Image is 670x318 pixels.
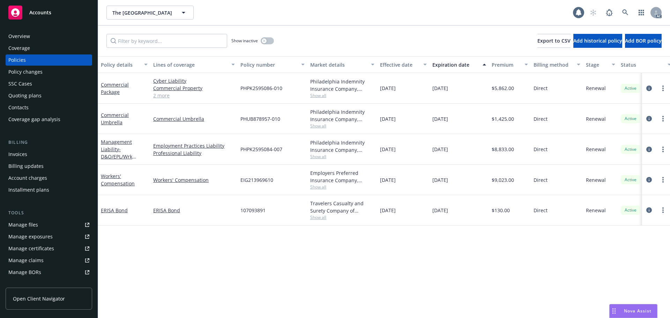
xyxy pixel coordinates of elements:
div: Manage certificates [8,243,54,254]
div: Drag to move [610,304,618,318]
span: Show all [310,214,374,220]
span: $8,833.00 [492,146,514,153]
div: Billing updates [8,161,44,172]
span: [DATE] [432,84,448,92]
div: Manage files [8,219,38,230]
span: The [GEOGRAPHIC_DATA] [112,9,173,16]
a: more [659,114,667,123]
span: [DATE] [380,207,396,214]
a: Policies [6,54,92,66]
a: Invoices [6,149,92,160]
span: Renewal [586,115,606,123]
a: circleInformation [645,84,653,93]
div: Contacts [8,102,29,113]
a: more [659,176,667,184]
a: Manage certificates [6,243,92,254]
div: Manage exposures [8,231,53,242]
span: EIG213969610 [240,176,273,184]
div: Coverage [8,43,30,54]
span: Direct [534,176,548,184]
span: Active [624,85,638,91]
span: [DATE] [380,115,396,123]
input: Filter by keyword... [106,34,227,48]
span: [DATE] [432,176,448,184]
a: Commercial Package [101,81,129,95]
span: Renewal [586,207,606,214]
a: Switch app [634,6,648,20]
a: Contacts [6,102,92,113]
a: Professional Liability [153,149,235,157]
a: Commercial Umbrella [153,115,235,123]
div: Lines of coverage [153,61,227,68]
div: Coverage gap analysis [8,114,60,125]
span: Renewal [586,146,606,153]
button: Nova Assist [609,304,657,318]
span: Renewal [586,176,606,184]
span: PHPK2595086-010 [240,84,282,92]
button: Market details [307,56,377,73]
a: Account charges [6,172,92,184]
span: Accounts [29,10,51,15]
span: - D&O/EPL/Wrk Violence [101,146,136,167]
a: more [659,145,667,154]
button: Premium [489,56,531,73]
a: Cyber Liability [153,77,235,84]
span: Show all [310,184,374,190]
a: circleInformation [645,145,653,154]
span: [DATE] [432,207,448,214]
a: Employment Practices Liability [153,142,235,149]
a: ERISA Bond [153,207,235,214]
a: 2 more [153,92,235,99]
span: Direct [534,207,548,214]
button: Policy number [238,56,307,73]
div: Travelers Casualty and Surety Company of America, Travelers Insurance [310,200,374,214]
span: [DATE] [380,84,396,92]
div: Billing [6,139,92,146]
a: Commercial Property [153,84,235,92]
a: circleInformation [645,114,653,123]
span: Active [624,177,638,183]
div: Premium [492,61,520,68]
div: Philadelphia Indemnity Insurance Company, [GEOGRAPHIC_DATA] Insurance Companies [310,78,374,93]
a: Overview [6,31,92,42]
a: more [659,84,667,93]
div: Market details [310,61,367,68]
button: Export to CSV [537,34,571,48]
a: Manage exposures [6,231,92,242]
span: Direct [534,84,548,92]
a: Quoting plans [6,90,92,101]
a: SSC Cases [6,78,92,89]
a: Accounts [6,3,92,22]
span: Show inactive [231,38,258,44]
span: [DATE] [432,115,448,123]
div: Tools [6,209,92,216]
span: $9,023.00 [492,176,514,184]
div: Policy number [240,61,297,68]
div: Expiration date [432,61,478,68]
div: Invoices [8,149,27,160]
div: Account charges [8,172,47,184]
div: SSC Cases [8,78,32,89]
div: Installment plans [8,184,49,195]
a: Search [618,6,632,20]
span: $1,425.00 [492,115,514,123]
a: Manage BORs [6,267,92,278]
div: Effective date [380,61,419,68]
div: Quoting plans [8,90,42,101]
span: [DATE] [380,176,396,184]
a: Coverage gap analysis [6,114,92,125]
div: Status [621,61,663,68]
span: Add historical policy [573,37,622,44]
span: Renewal [586,84,606,92]
a: Installment plans [6,184,92,195]
span: Direct [534,146,548,153]
a: ERISA Bond [101,207,128,214]
a: Manage claims [6,255,92,266]
span: [DATE] [432,146,448,153]
span: PHUB878957-010 [240,115,280,123]
button: Add BOR policy [625,34,662,48]
button: Lines of coverage [150,56,238,73]
span: $5,862.00 [492,84,514,92]
a: Billing updates [6,161,92,172]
